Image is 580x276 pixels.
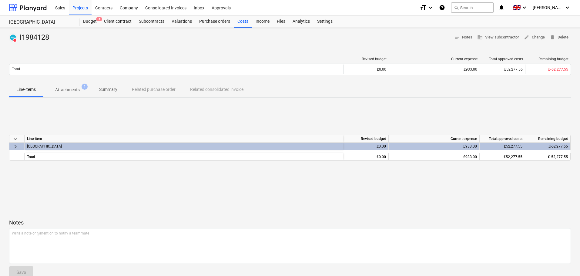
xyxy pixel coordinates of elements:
[564,4,571,11] i: keyboard_arrow_down
[525,143,571,150] div: £-52,277.55
[82,84,88,90] span: 1
[525,135,571,143] div: Remaining budget
[525,153,571,160] div: £-52,277.55
[343,143,389,150] div: £0.00
[25,153,343,160] div: Total
[100,15,135,28] a: Client contract
[252,15,273,28] a: Income
[391,143,477,150] div: £933.00
[454,34,472,41] span: Notes
[273,15,289,28] a: Files
[550,247,580,276] iframe: Chat Widget
[9,219,571,226] p: Notes
[313,15,336,28] a: Settings
[427,4,434,11] i: keyboard_arrow_down
[420,4,427,11] i: format_size
[477,34,519,41] span: View subcontractor
[452,33,475,42] button: Notes
[521,4,528,11] i: keyboard_arrow_down
[480,65,525,74] div: £52,277.55
[343,153,389,160] div: £0.00
[548,67,568,71] span: £-52,277.55
[12,135,19,143] span: keyboard_arrow_down
[480,135,525,143] div: Total approved costs
[12,67,20,72] p: Total
[454,35,460,40] span: notes
[550,35,555,40] span: delete
[524,35,529,40] span: edit
[99,86,117,93] p: Summary
[451,2,494,13] button: Search
[391,57,478,61] div: Current expense
[289,15,313,28] a: Analytics
[480,143,525,150] div: £52,277.55
[196,15,234,28] a: Purchase orders
[79,15,100,28] div: Budget
[12,143,19,150] span: keyboard_arrow_right
[55,87,80,93] p: Attachments
[391,153,477,161] div: £933.00
[27,143,340,150] div: Lancaster Gate
[9,33,17,42] div: Invoice has been synced with Xero and its status is currently DELETED
[79,15,100,28] a: Budget4
[16,86,36,93] p: Line-items
[343,65,389,74] div: £0.00
[524,34,545,41] span: Change
[482,57,523,61] div: Total approved costs
[454,5,459,10] span: search
[389,135,480,143] div: Current expense
[439,4,445,11] i: Knowledge base
[343,135,389,143] div: Revised budget
[475,33,521,42] button: View subcontractor
[533,5,563,10] span: [PERSON_NAME]
[528,57,568,61] div: Remaining budget
[135,15,168,28] a: Subcontracts
[9,33,52,42] div: I1984128
[168,15,196,28] a: Valuations
[10,35,16,41] img: xero.svg
[521,33,547,42] button: Change
[550,34,568,41] span: Delete
[346,57,387,61] div: Revised budget
[96,17,102,21] span: 4
[391,67,477,71] div: £933.00
[480,153,525,160] div: £52,277.55
[547,33,571,42] button: Delete
[25,135,343,143] div: Line-item
[498,4,505,11] i: notifications
[477,35,483,40] span: business
[234,15,252,28] a: Costs
[9,19,72,25] div: [GEOGRAPHIC_DATA]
